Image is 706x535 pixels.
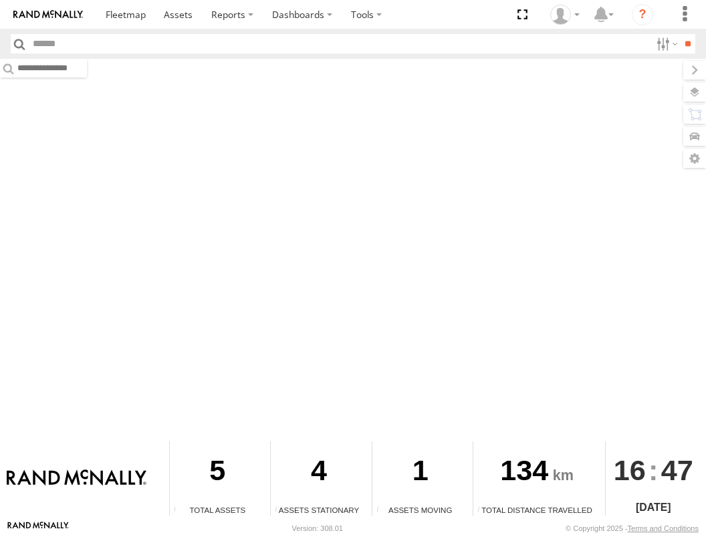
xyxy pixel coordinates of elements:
div: Total number of Enabled Assets [170,506,190,516]
div: Version: 308.01 [292,524,343,532]
div: © Copyright 2025 - [566,524,699,532]
img: rand-logo.svg [13,10,83,19]
div: Total number of assets current in transit. [372,506,392,516]
div: : [606,441,701,499]
a: Visit our Website [7,522,69,535]
label: Map Settings [683,149,706,168]
label: Search Filter Options [651,34,680,53]
div: Grainge Ryall [546,5,584,25]
div: 134 [473,441,600,504]
div: Assets Moving [372,504,468,516]
div: 4 [271,441,367,504]
span: 16 [614,441,646,499]
div: [DATE] [606,500,701,516]
span: 47 [661,441,693,499]
div: Total Assets [170,504,265,516]
i: ? [632,4,653,25]
div: 1 [372,441,468,504]
div: 5 [170,441,265,504]
div: Total distance travelled by all assets within specified date range and applied filters [473,506,493,516]
div: Assets Stationary [271,504,367,516]
div: Total number of assets current stationary. [271,506,291,516]
div: Total Distance Travelled [473,504,600,516]
a: Terms and Conditions [628,524,699,532]
img: Rand McNally [7,469,146,488]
